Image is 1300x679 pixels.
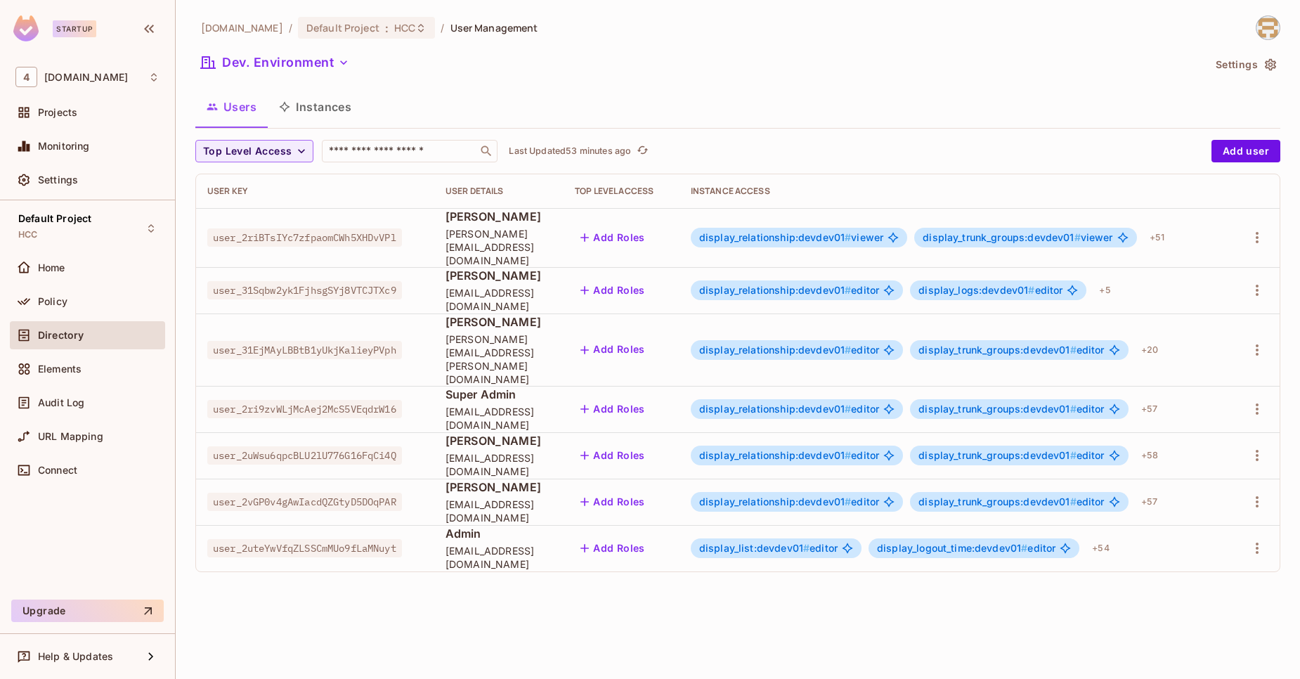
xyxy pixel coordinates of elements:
[38,262,65,273] span: Home
[38,397,84,408] span: Audit Log
[699,450,879,461] span: editor
[699,344,879,356] span: editor
[918,496,1077,507] span: display_trunk_groups:devdev01
[1028,284,1034,296] span: #
[446,433,552,448] span: [PERSON_NAME]
[18,229,37,240] span: HCC
[38,107,77,118] span: Projects
[203,143,292,160] span: Top Level Access
[446,314,552,330] span: [PERSON_NAME]
[509,145,631,157] p: Last Updated 53 minutes ago
[918,403,1104,415] span: editor
[38,330,84,341] span: Directory
[1086,537,1114,560] div: + 54
[575,537,651,560] button: Add Roles
[450,21,538,34] span: User Management
[1070,344,1077,356] span: #
[38,465,77,476] span: Connect
[699,285,879,296] span: editor
[195,140,313,162] button: Top Level Access
[446,286,552,313] span: [EMAIL_ADDRESS][DOMAIN_NAME]
[306,21,379,34] span: Default Project
[38,651,113,662] span: Help & Updates
[53,20,96,37] div: Startup
[1093,279,1116,302] div: + 5
[918,449,1077,461] span: display_trunk_groups:devdev01
[446,405,552,432] span: [EMAIL_ADDRESS][DOMAIN_NAME]
[918,344,1077,356] span: display_trunk_groups:devdev01
[441,21,444,34] li: /
[699,232,883,243] span: viewer
[634,143,651,160] button: refresh
[845,403,851,415] span: #
[1256,16,1280,39] img: ali.sheikh@46labs.com
[923,231,1081,243] span: display_trunk_groups:devdev01
[207,539,402,557] span: user_2uteYwVfqZLSSCmMUo9fLaMNuyt
[575,398,651,420] button: Add Roles
[289,21,292,34] li: /
[845,344,851,356] span: #
[446,387,552,402] span: Super Admin
[699,344,852,356] span: display_relationship:devdev01
[803,542,810,554] span: #
[18,213,91,224] span: Default Project
[268,89,363,124] button: Instances
[699,496,879,507] span: editor
[207,341,402,359] span: user_31EjMAyLBBtB1yUkjKalieyPVph
[845,284,851,296] span: #
[1021,542,1027,554] span: #
[918,284,1034,296] span: display_logs:devdev01
[918,344,1104,356] span: editor
[918,403,1077,415] span: display_trunk_groups:devdev01
[38,296,67,307] span: Policy
[207,186,423,197] div: User Key
[637,144,649,158] span: refresh
[1074,231,1081,243] span: #
[201,21,283,34] span: the active workspace
[1136,398,1163,420] div: + 57
[575,226,651,249] button: Add Roles
[845,231,851,243] span: #
[207,400,402,418] span: user_2ri9zvWLjMcAej2McS5VEqdrW16
[384,22,389,34] span: :
[15,67,37,87] span: 4
[575,279,651,302] button: Add Roles
[575,491,651,513] button: Add Roles
[38,431,103,442] span: URL Mapping
[446,544,552,571] span: [EMAIL_ADDRESS][DOMAIN_NAME]
[699,449,852,461] span: display_relationship:devdev01
[446,332,552,386] span: [PERSON_NAME][EMAIL_ADDRESS][PERSON_NAME][DOMAIN_NAME]
[446,479,552,495] span: [PERSON_NAME]
[845,449,851,461] span: #
[1136,339,1164,361] div: + 20
[575,339,651,361] button: Add Roles
[13,15,39,41] img: SReyMgAAAABJRU5ErkJggg==
[575,186,668,197] div: Top Level Access
[691,186,1219,197] div: Instance Access
[918,285,1062,296] span: editor
[877,542,1027,554] span: display_logout_time:devdev01
[1070,496,1077,507] span: #
[1144,226,1170,249] div: + 51
[38,174,78,186] span: Settings
[575,444,651,467] button: Add Roles
[918,496,1104,507] span: editor
[923,232,1112,243] span: viewer
[207,446,402,465] span: user_2uWsu6qpcBLU2lU776G16FqCi4Q
[699,284,852,296] span: display_relationship:devdev01
[44,72,128,83] span: Workspace: 46labs.com
[918,450,1104,461] span: editor
[38,363,82,375] span: Elements
[207,281,402,299] span: user_31Sqbw2yk1FjhsgSYj8VTCJTXc9
[446,268,552,283] span: [PERSON_NAME]
[446,451,552,478] span: [EMAIL_ADDRESS][DOMAIN_NAME]
[631,143,651,160] span: Click to refresh data
[11,600,164,622] button: Upgrade
[207,228,402,247] span: user_2riBTsIYc7zfpaomCWh5XHDvVPl
[1070,449,1077,461] span: #
[1211,140,1280,162] button: Add user
[1136,444,1164,467] div: + 58
[1070,403,1077,415] span: #
[699,543,838,554] span: editor
[38,141,90,152] span: Monitoring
